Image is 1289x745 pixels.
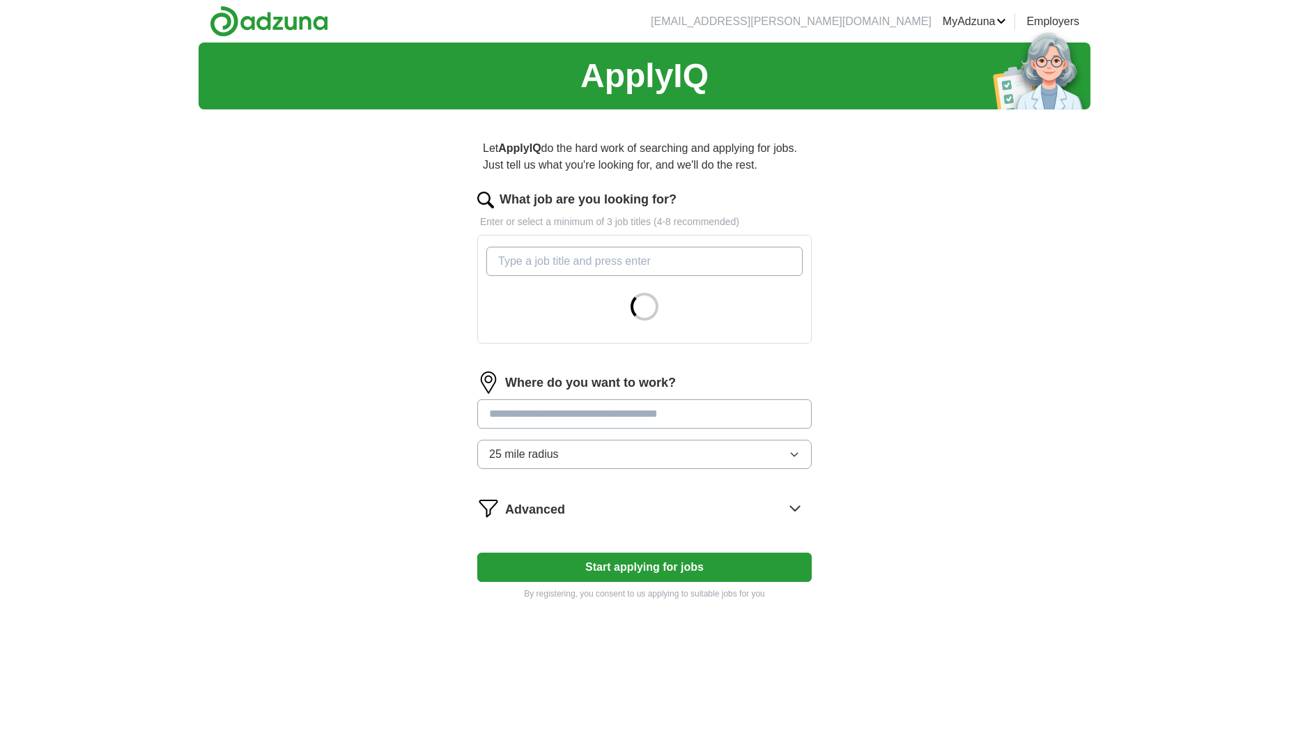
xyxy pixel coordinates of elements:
span: Advanced [505,500,565,519]
p: Let do the hard work of searching and applying for jobs. Just tell us what you're looking for, an... [477,135,812,179]
label: Where do you want to work? [505,374,676,392]
img: location.png [477,371,500,394]
p: By registering, you consent to us applying to suitable jobs for you [477,587,812,600]
li: [EMAIL_ADDRESS][PERSON_NAME][DOMAIN_NAME] [651,13,932,30]
label: What job are you looking for? [500,190,677,209]
a: Employers [1026,13,1079,30]
input: Type a job title and press enter [486,247,803,276]
img: Adzuna logo [210,6,328,37]
img: filter [477,497,500,519]
h1: ApplyIQ [580,51,709,101]
a: MyAdzuna [943,13,1007,30]
strong: ApplyIQ [498,142,541,154]
p: Enter or select a minimum of 3 job titles (4-8 recommended) [477,215,812,229]
span: 25 mile radius [489,446,559,463]
button: Start applying for jobs [477,553,812,582]
img: search.png [477,192,494,208]
button: 25 mile radius [477,440,812,469]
